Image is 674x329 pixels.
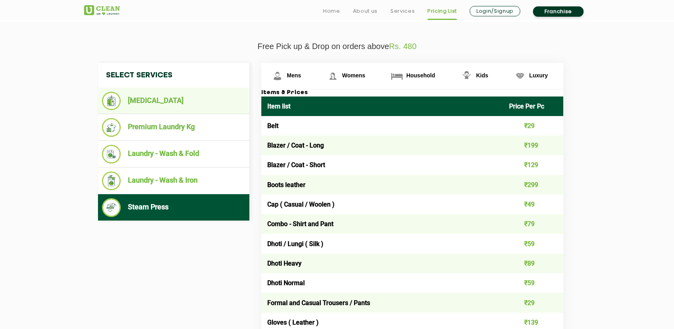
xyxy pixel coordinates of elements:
td: Dhoti Heavy [261,254,503,273]
img: Luxury [513,69,527,83]
td: Boots leather [261,175,503,195]
img: UClean Laundry and Dry Cleaning [84,5,120,15]
td: ₹129 [503,155,564,175]
td: Dhoti Normal [261,273,503,293]
img: Premium Laundry Kg [102,118,121,137]
a: Services [390,6,415,16]
img: Mens [270,69,284,83]
td: Dhoti / Lungi ( Silk ) [261,234,503,253]
h3: Items & Prices [261,89,563,97]
li: Steam Press [102,198,245,217]
span: Womens [342,72,365,79]
li: Laundry - Wash & Iron [102,171,245,190]
a: Franchise [533,6,584,17]
a: Login/Signup [470,6,520,16]
td: Blazer / Coat - Long [261,136,503,155]
td: ₹29 [503,116,564,136]
td: Formal and Casual Trousers / Pants [261,293,503,312]
td: Belt [261,116,503,136]
td: ₹59 [503,234,564,253]
a: Pricing List [427,6,457,16]
img: Kids [460,69,474,83]
p: Free Pick up & Drop on orders above [84,42,590,51]
span: Kids [476,72,488,79]
li: Laundry - Wash & Fold [102,145,245,164]
span: Mens [287,72,301,79]
img: Dry Cleaning [102,92,121,110]
th: Price Per Pc [503,97,564,116]
td: ₹59 [503,273,564,293]
td: ₹49 [503,195,564,214]
img: Household [390,69,404,83]
img: Steam Press [102,198,121,217]
th: Item list [261,97,503,116]
span: Household [406,72,435,79]
li: Premium Laundry Kg [102,118,245,137]
a: About us [353,6,378,16]
td: ₹199 [503,136,564,155]
img: Laundry - Wash & Fold [102,145,121,164]
td: ₹79 [503,214,564,234]
span: Luxury [529,72,548,79]
li: [MEDICAL_DATA] [102,92,245,110]
td: Blazer / Coat - Short [261,155,503,175]
td: Cap ( Casual / Woolen ) [261,195,503,214]
a: Home [323,6,340,16]
h4: Select Services [98,63,249,88]
td: Combo - Shirt and Pant [261,214,503,234]
td: ₹89 [503,254,564,273]
td: ₹29 [503,293,564,312]
img: Laundry - Wash & Iron [102,171,121,190]
span: Rs. 480 [389,42,417,51]
img: Womens [326,69,340,83]
td: ₹299 [503,175,564,195]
